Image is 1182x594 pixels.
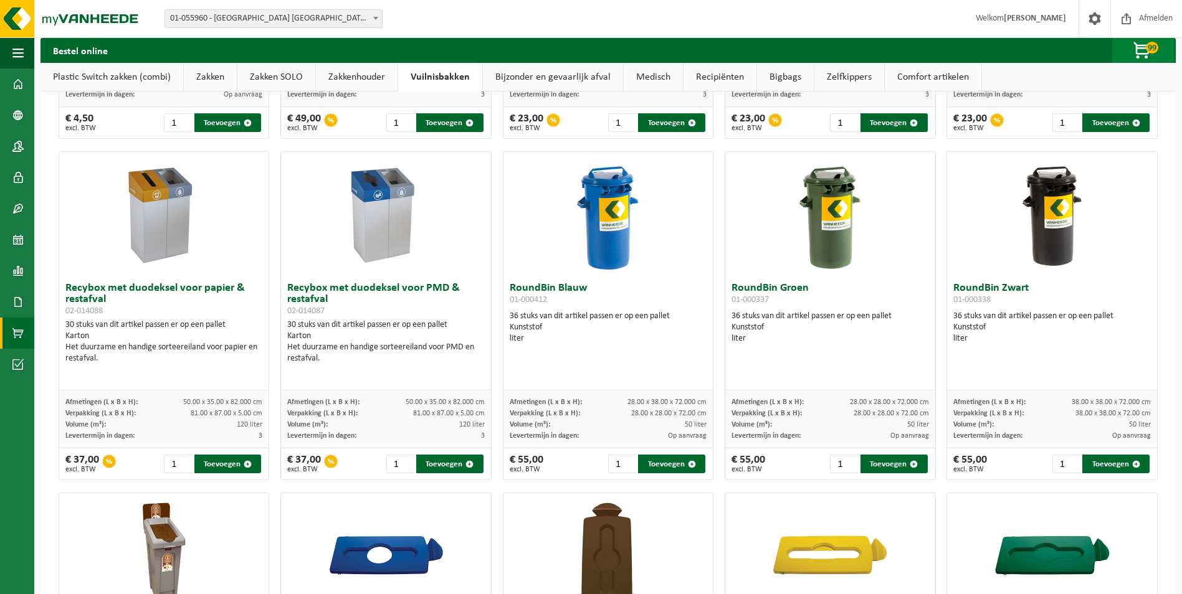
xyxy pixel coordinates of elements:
span: excl. BTW [287,466,321,473]
span: Levertermijn in dagen: [510,432,579,440]
div: Het duurzame en handige sorteereiland voor PMD en restafval. [287,342,485,364]
button: Toevoegen [194,113,262,132]
h3: Recybox met duodeksel voor PMD & restafval [287,283,485,316]
img: 01-000412 [577,152,639,276]
a: Zakken [184,63,237,92]
a: Zakkenhouder [316,63,398,92]
span: 3 [925,91,929,98]
div: € 55,00 [953,455,987,473]
div: 36 stuks van dit artikel passen er op een pallet [953,311,1151,344]
span: 3 [259,432,262,440]
h3: RoundBin Zwart [953,283,1151,308]
span: Afmetingen (L x B x H): [287,398,360,406]
span: 120 liter [459,421,485,428]
span: 38.00 x 38.00 x 72.00 cm [1075,410,1151,417]
span: 50 liter [685,421,707,428]
span: 3 [1147,91,1151,98]
span: excl. BTW [287,125,321,132]
strong: [PERSON_NAME] [1004,14,1066,23]
input: 1 [386,455,416,473]
a: Bijzonder en gevaarlijk afval [483,63,623,92]
span: Levertermijn in dagen: [65,91,135,98]
div: € 37,00 [287,455,321,473]
h2: Bestel online [41,38,120,62]
img: 02-014088 [102,152,226,276]
button: Toevoegen [1082,455,1150,473]
a: Plastic Switch zakken (combi) [41,63,183,92]
span: excl. BTW [953,466,987,473]
input: 1 [608,455,637,473]
button: Toevoegen [860,455,928,473]
span: Verpakking (L x B x H): [287,410,358,417]
button: Toevoegen [194,455,262,473]
div: € 23,00 [953,113,987,132]
div: liter [732,333,929,344]
div: Karton [65,331,263,342]
span: 01-000337 [732,295,769,304]
a: Zakken SOLO [237,63,315,92]
span: excl. BTW [732,466,765,473]
button: Toevoegen [1082,113,1150,132]
span: 28.00 x 28.00 x 72.00 cm [631,410,707,417]
input: 1 [608,113,637,132]
a: Vuilnisbakken [398,63,482,92]
span: excl. BTW [732,125,765,132]
button: Toevoegen [638,113,705,132]
div: € 55,00 [732,455,765,473]
img: 02-014087 [324,152,449,276]
span: excl. BTW [65,466,99,473]
h3: RoundBin Blauw [510,283,707,308]
span: 81.00 x 87.00 x 5.00 cm [413,410,485,417]
h3: RoundBin Groen [732,283,929,308]
span: Levertermijn in dagen: [732,432,801,440]
span: 50 liter [1129,421,1151,428]
div: liter [953,333,1151,344]
a: Comfort artikelen [885,63,981,92]
div: Karton [287,331,485,342]
div: 36 stuks van dit artikel passen er op een pallet [510,311,707,344]
span: Volume (m³): [953,421,994,428]
input: 1 [830,113,859,132]
button: Toevoegen [416,455,484,473]
span: Verpakking (L x B x H): [953,410,1024,417]
div: € 55,00 [510,455,543,473]
div: 30 stuks van dit artikel passen er op een pallet [65,319,263,364]
div: 30 stuks van dit artikel passen er op een pallet [287,319,485,364]
div: € 23,00 [732,113,765,132]
span: Verpakking (L x B x H): [732,410,802,417]
a: Zelfkippers [814,63,884,92]
span: 02-014087 [287,306,325,316]
span: 28.00 x 38.00 x 72.000 cm [627,398,707,406]
span: 3 [703,91,707,98]
span: 28.00 x 28.00 x 72.00 cm [854,410,929,417]
input: 1 [1052,455,1082,473]
span: excl. BTW [953,125,987,132]
a: Recipiënten [684,63,756,92]
span: Levertermijn in dagen: [510,91,579,98]
input: 1 [386,113,416,132]
div: Het duurzame en handige sorteereiland voor papier en restafval. [65,342,263,364]
a: Medisch [624,63,683,92]
span: 02-014088 [65,306,103,316]
span: Levertermijn in dagen: [953,91,1022,98]
span: Op aanvraag [668,432,707,440]
span: Levertermijn in dagen: [287,432,356,440]
div: liter [510,333,707,344]
span: excl. BTW [65,125,96,132]
span: Op aanvraag [224,91,262,98]
span: 120 liter [237,421,262,428]
div: € 4,50 [65,113,96,132]
span: Volume (m³): [287,421,328,428]
span: Op aanvraag [890,432,929,440]
span: 50.00 x 35.00 x 82.000 cm [406,398,485,406]
span: excl. BTW [510,466,543,473]
span: Levertermijn in dagen: [65,432,135,440]
div: Kunststof [953,322,1151,333]
div: 36 stuks van dit artikel passen er op een pallet [732,311,929,344]
span: Levertermijn in dagen: [732,91,801,98]
div: Kunststof [732,322,929,333]
span: Afmetingen (L x B x H): [953,398,1026,406]
span: 81.00 x 87.00 x 5.00 cm [191,410,262,417]
input: 1 [1052,113,1082,132]
span: Afmetingen (L x B x H): [65,398,138,406]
